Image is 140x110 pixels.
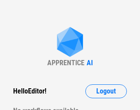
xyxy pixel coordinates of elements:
[96,88,116,95] span: Logout
[47,59,84,67] div: APPRENTICE
[13,84,46,98] div: Hello Editor !
[87,59,93,67] div: AI
[85,84,127,98] button: Logout
[52,27,87,59] img: Apprentice AI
